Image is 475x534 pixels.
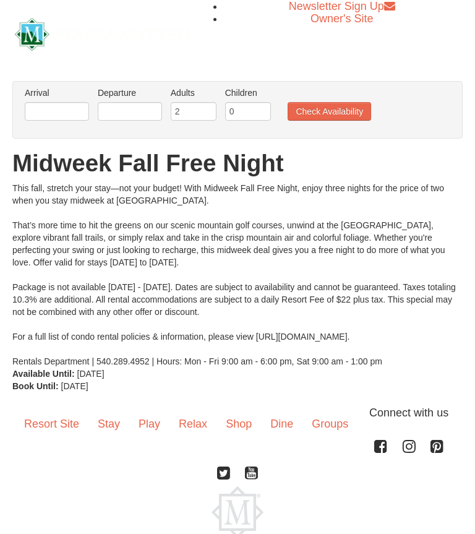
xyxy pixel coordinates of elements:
a: Owner's Site [310,12,373,25]
label: Children [225,87,271,99]
button: Check Availability [288,102,371,121]
img: Massanutten Resort Logo [15,18,190,51]
a: Massanutten Resort [15,18,190,47]
span: [DATE] [61,381,88,391]
strong: Available Until: [12,369,75,379]
a: Shop [216,405,261,443]
label: Arrival [25,87,89,99]
a: Play [129,405,169,443]
a: Relax [169,405,216,443]
span: [DATE] [77,369,105,379]
div: This fall, stretch your stay—not your budget! With Midweek Fall Free Night, enjoy three nights fo... [12,182,463,368]
a: Stay [88,405,129,443]
h1: Midweek Fall Free Night [12,151,463,176]
label: Departure [98,87,162,99]
a: Groups [302,405,357,443]
a: Resort Site [15,405,88,443]
strong: Book Until: [12,381,59,391]
a: Dine [261,405,302,443]
label: Adults [171,87,216,99]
